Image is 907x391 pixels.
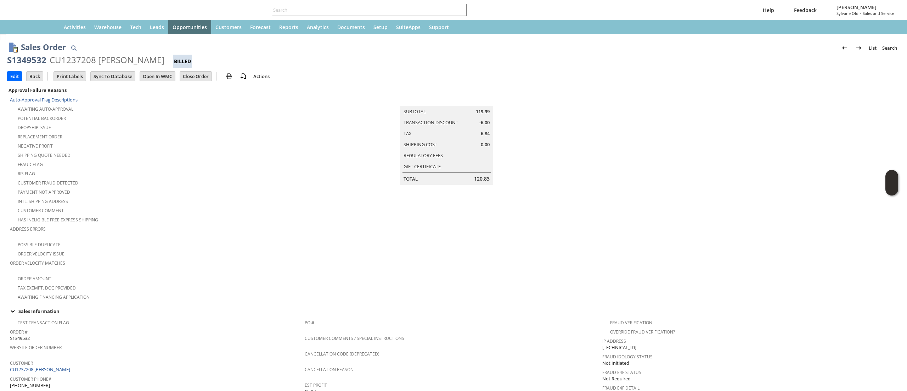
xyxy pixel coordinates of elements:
[250,73,272,79] a: Actions
[307,24,329,31] span: Analytics
[21,41,66,53] h1: Sales Order
[602,344,636,351] span: [TECHNICAL_ID]
[305,382,327,388] a: Est Profit
[13,23,21,31] svg: Recent Records
[225,72,233,81] img: print.svg
[303,20,333,34] a: Analytics
[18,143,53,149] a: Negative Profit
[885,170,898,195] iframe: Click here to launch Oracle Guided Learning Help Panel
[10,335,30,342] span: S1349532
[404,141,437,148] a: Shipping Cost
[840,44,849,52] img: Previous
[18,285,76,291] a: Tax Exempt. Doc Provided
[400,94,493,106] caption: Summary
[885,183,898,196] span: Oracle Guided Learning Widget. To move around, please hold and drag
[69,44,78,52] img: Quick Find
[64,24,86,31] span: Activities
[173,55,192,68] div: Billed
[130,24,141,31] span: Tech
[836,11,858,16] span: Sylvane Old
[763,7,774,13] span: Help
[404,108,426,115] a: Subtotal
[10,376,51,382] a: Customer Phone#
[7,86,302,95] div: Approval Failure Reasons
[18,171,35,177] a: RIS flag
[610,320,652,326] a: Fraud Verification
[373,24,388,31] span: Setup
[404,176,418,182] a: Total
[425,20,453,34] a: Support
[18,242,61,248] a: Possible Duplicate
[610,329,675,335] a: Override Fraud Verification?
[9,20,26,34] a: Recent Records
[10,226,46,232] a: Address Errors
[250,24,271,31] span: Forecast
[275,20,303,34] a: Reports
[18,320,69,326] a: Test Transaction Flag
[7,307,900,316] td: Sales Information
[18,180,78,186] a: Customer Fraud Detected
[396,24,421,31] span: SuiteApps
[18,134,62,140] a: Replacement Order
[404,152,443,159] a: Regulatory Fees
[481,141,490,148] span: 0.00
[18,115,66,121] a: Potential Backorder
[860,11,861,16] span: -
[10,329,28,335] a: Order #
[279,24,298,31] span: Reports
[211,20,246,34] a: Customers
[18,125,51,131] a: Dropship Issue
[272,6,457,14] input: Search
[7,72,22,81] input: Edit
[18,294,90,300] a: Awaiting Financing Application
[404,119,458,126] a: Transaction Discount
[392,20,425,34] a: SuiteApps
[474,175,490,182] span: 120.83
[305,335,404,341] a: Customer Comments / Special Instructions
[215,24,242,31] span: Customers
[602,375,631,382] span: Not Required
[150,24,164,31] span: Leads
[239,72,248,81] img: add-record.svg
[602,385,640,391] a: Fraud E4F Detail
[10,260,65,266] a: Order Velocity Matches
[404,130,412,137] a: Tax
[836,4,894,11] span: [PERSON_NAME]
[457,6,465,14] svg: Search
[7,307,897,316] div: Sales Information
[602,369,641,375] a: Fraud E4F Status
[168,20,211,34] a: Opportunities
[479,119,490,126] span: -6.00
[10,97,78,103] a: Auto-Approval Flag Descriptions
[26,20,43,34] div: Shortcuts
[43,20,60,34] a: Home
[27,72,43,81] input: Back
[305,320,314,326] a: PO #
[602,354,653,360] a: Fraud Idology Status
[18,276,51,282] a: Order Amount
[794,7,817,13] span: Feedback
[47,23,55,31] svg: Home
[429,24,449,31] span: Support
[10,382,50,389] span: [PHONE_NUMBER]
[855,44,863,52] img: Next
[246,20,275,34] a: Forecast
[60,20,90,34] a: Activities
[602,360,629,367] span: Not Initiated
[879,42,900,54] a: Search
[866,42,879,54] a: List
[404,163,441,170] a: Gift Certificate
[602,338,626,344] a: IP Address
[476,108,490,115] span: 119.99
[18,189,70,195] a: Payment not approved
[305,367,354,373] a: Cancellation Reason
[90,20,126,34] a: Warehouse
[18,251,64,257] a: Order Velocity Issue
[91,72,135,81] input: Sync To Database
[18,106,73,112] a: Awaiting Auto-Approval
[140,72,175,81] input: Open In WMC
[337,24,365,31] span: Documents
[180,72,212,81] input: Close Order
[18,217,98,223] a: Has Ineligible Free Express Shipping
[94,24,122,31] span: Warehouse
